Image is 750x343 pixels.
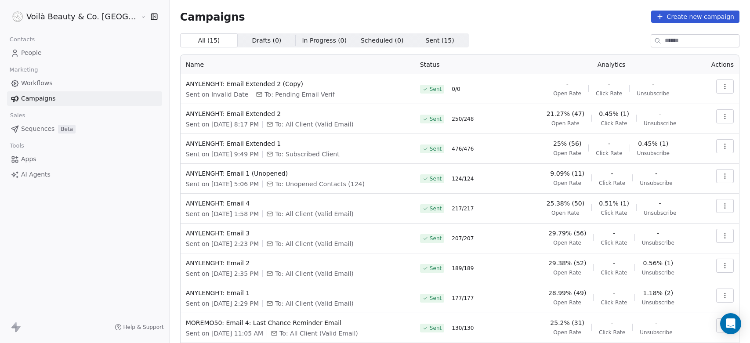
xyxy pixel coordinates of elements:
span: 177 / 177 [452,295,474,302]
span: 29.79% (56) [548,229,587,238]
span: Campaigns [21,94,55,103]
span: Drafts ( 0 ) [252,36,281,45]
span: Sent [430,265,442,272]
span: Unsubscribe [642,269,674,276]
span: ANYLENGHT: Email 1 (Unopened) [186,169,409,178]
a: SequencesBeta [7,122,162,136]
span: - [659,109,661,118]
span: Click Rate [601,299,627,306]
span: To: All Client (Valid Email) [279,329,358,338]
div: Open Intercom Messenger [720,313,741,334]
span: Sales [6,109,29,122]
span: Sent [430,295,442,302]
span: 0.45% (1) [599,109,629,118]
span: - [659,199,661,208]
span: MOREMO50: Email 4: Last Chance Reminder Email [186,318,409,327]
span: Sent [430,325,442,332]
span: Open Rate [553,180,581,187]
span: - [611,318,613,327]
span: ANYLENGHT: Email 2 [186,259,409,267]
a: Campaigns [7,91,162,106]
span: - [566,79,569,88]
span: Click Rate [596,90,622,97]
span: - [608,79,610,88]
span: Sent on [DATE] 1:58 PM [186,209,259,218]
span: ANYLENGHT: Email 3 [186,229,409,238]
span: 0.56% (1) [643,259,673,267]
span: 130 / 130 [452,325,474,332]
span: Sent on [DATE] 5:06 PM [186,180,259,188]
span: Click Rate [601,239,627,246]
span: Beta [58,125,76,134]
span: - [613,229,615,238]
span: To: All Client (Valid Email) [275,269,354,278]
span: To: Pending Email Verif [264,90,334,99]
span: Click Rate [599,180,625,187]
span: Click Rate [596,150,622,157]
span: Unsubscribe [642,239,674,246]
a: People [7,46,162,60]
button: Create new campaign [651,11,739,23]
span: Click Rate [599,329,625,336]
span: - [655,318,657,327]
span: Open Rate [553,299,581,306]
span: Unsubscribe [644,120,676,127]
span: - [611,169,613,178]
span: Sent on [DATE] 2:35 PM [186,269,259,278]
span: 25.2% (31) [550,318,584,327]
span: To: Subscribed Client [275,150,340,159]
button: Voilà Beauty & Co. [GEOGRAPHIC_DATA] [11,9,134,24]
span: Sent on Invalid Date [186,90,249,99]
span: Sent on [DATE] 9:49 PM [186,150,259,159]
span: 29.38% (52) [548,259,587,267]
span: Sequences [21,124,54,134]
span: To: All Client (Valid Email) [275,239,354,248]
span: Click Rate [601,269,627,276]
span: Open Rate [553,239,581,246]
span: - [613,289,615,297]
span: Contacts [6,33,39,46]
span: Sent on [DATE] 2:29 PM [186,299,259,308]
span: To: All Client (Valid Email) [275,209,354,218]
span: 124 / 124 [452,175,474,182]
span: To: Unopened Contacts (124) [275,180,365,188]
span: 25% (56) [553,139,581,148]
span: 189 / 189 [452,265,474,272]
span: Click Rate [601,209,627,217]
span: Sent on [DATE] 2:23 PM [186,239,259,248]
th: Actions [698,55,739,74]
span: Unsubscribe [637,150,670,157]
span: Open Rate [553,150,581,157]
span: 207 / 207 [452,235,474,242]
span: 28.99% (49) [548,289,587,297]
span: ANYLENGHT: Email 1 [186,289,409,297]
th: Name [181,55,415,74]
span: Campaigns [180,11,245,23]
span: Sent ( 15 ) [426,36,454,45]
span: Unsubscribe [640,180,672,187]
span: Sent [430,145,442,152]
span: To: All Client (Valid Email) [275,299,354,308]
span: Scheduled ( 0 ) [361,36,404,45]
a: Workflows [7,76,162,90]
a: Apps [7,152,162,166]
span: Sent [430,175,442,182]
span: - [657,229,659,238]
th: Analytics [525,55,698,74]
span: AI Agents [21,170,51,179]
span: Unsubscribe [637,90,669,97]
span: - [613,259,615,267]
span: - [655,169,657,178]
span: - [652,79,654,88]
span: To: All Client (Valid Email) [275,120,354,129]
span: Unsubscribe [642,299,674,306]
span: 25.38% (50) [547,199,585,208]
span: 1.18% (2) [643,289,673,297]
span: Help & Support [123,324,164,331]
a: Help & Support [115,324,164,331]
span: 250 / 248 [452,116,474,123]
span: ANYLENGHT: Email Extended 2 (Copy) [186,79,409,88]
span: Sent [430,116,442,123]
a: AI Agents [7,167,162,182]
span: Sent on [DATE] 8:17 PM [186,120,259,129]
